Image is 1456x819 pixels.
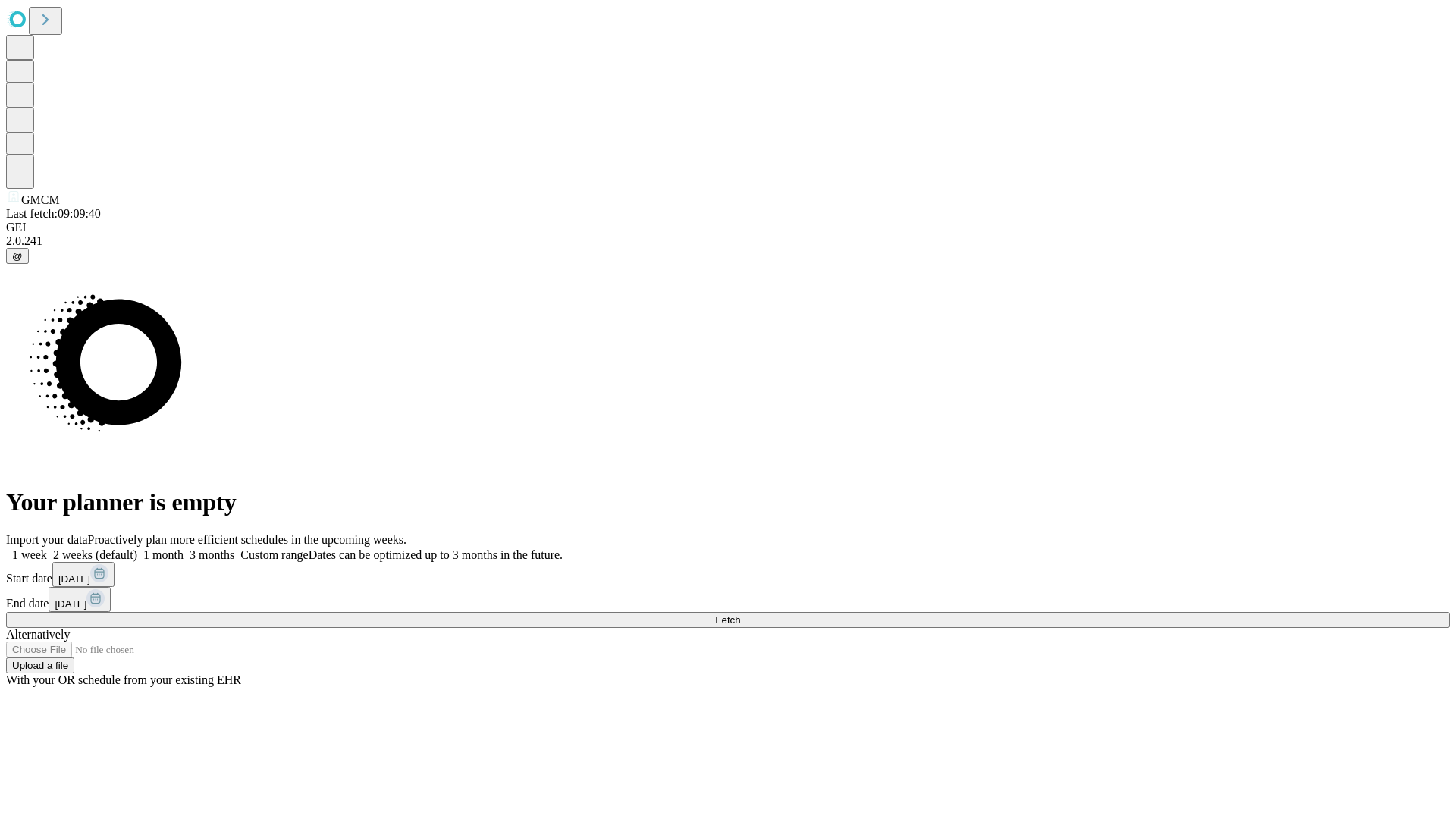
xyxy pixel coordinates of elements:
[55,598,86,610] span: [DATE]
[12,548,47,561] span: 1 week
[49,587,111,612] button: [DATE]
[6,612,1450,628] button: Fetch
[6,248,29,264] button: @
[53,548,137,561] span: 2 weeks (default)
[309,548,563,561] span: Dates can be optimized up to 3 months in the future.
[58,573,90,585] span: [DATE]
[143,548,184,561] span: 1 month
[52,562,115,587] button: [DATE]
[6,628,70,641] span: Alternatively
[6,234,1450,248] div: 2.0.241
[6,533,88,546] span: Import your data
[6,657,74,673] button: Upload a file
[6,587,1450,612] div: End date
[6,673,241,686] span: With your OR schedule from your existing EHR
[715,614,740,626] span: Fetch
[12,250,23,262] span: @
[88,533,406,546] span: Proactively plan more efficient schedules in the upcoming weeks.
[6,562,1450,587] div: Start date
[6,207,101,220] span: Last fetch: 09:09:40
[190,548,234,561] span: 3 months
[21,193,60,206] span: GMCM
[240,548,308,561] span: Custom range
[6,488,1450,516] h1: Your planner is empty
[6,221,1450,234] div: GEI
